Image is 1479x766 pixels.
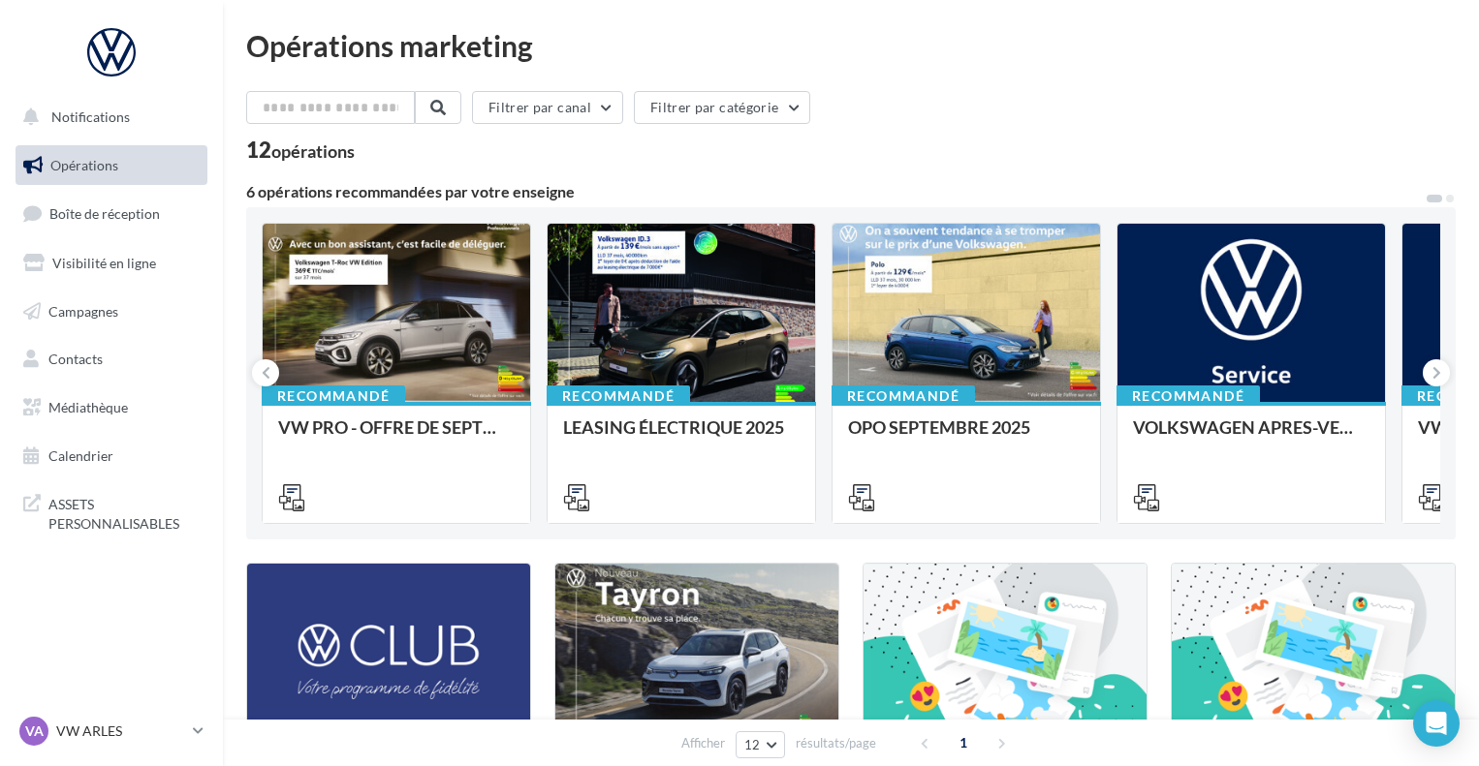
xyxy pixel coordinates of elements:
p: VW ARLES [56,721,185,741]
span: ASSETS PERSONNALISABLES [48,491,200,533]
div: Recommandé [832,385,975,407]
button: Filtrer par catégorie [634,91,810,124]
span: Médiathèque [48,399,128,415]
div: Recommandé [262,385,405,407]
a: Contacts [12,339,211,380]
div: VW PRO - OFFRE DE SEPTEMBRE 25 [278,417,515,456]
a: Boîte de réception [12,193,211,234]
button: 12 [736,731,785,758]
span: Contacts [48,351,103,367]
span: Notifications [51,108,130,125]
div: OPO SEPTEMBRE 2025 [848,417,1085,456]
span: Opérations [50,157,118,173]
span: 1 [948,727,979,758]
span: 12 [744,737,761,752]
span: Boîte de réception [49,205,160,222]
span: Calendrier [48,447,113,464]
div: Open Intercom Messenger [1413,700,1460,747]
div: Recommandé [1117,385,1260,407]
div: Opérations marketing [246,31,1456,60]
div: LEASING ÉLECTRIQUE 2025 [563,417,800,456]
a: ASSETS PERSONNALISABLES [12,483,211,540]
a: Médiathèque [12,387,211,428]
div: 12 [246,139,355,161]
a: Opérations [12,145,211,186]
a: VA VW ARLES [16,713,207,750]
span: résultats/page [796,734,876,752]
a: Calendrier [12,436,211,476]
button: Notifications [12,97,204,138]
span: Campagnes [48,302,118,319]
span: Afficher [681,734,725,752]
a: Campagnes [12,291,211,332]
div: Recommandé [547,385,690,407]
a: Visibilité en ligne [12,243,211,284]
button: Filtrer par canal [472,91,623,124]
div: VOLKSWAGEN APRES-VENTE [1133,417,1369,456]
div: 6 opérations recommandées par votre enseigne [246,184,1425,199]
span: Visibilité en ligne [52,255,156,271]
span: VA [25,721,44,741]
div: opérations [271,142,355,160]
